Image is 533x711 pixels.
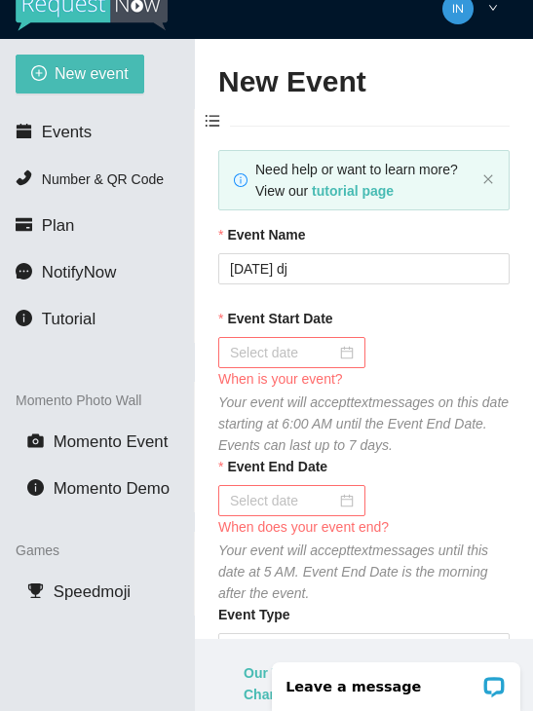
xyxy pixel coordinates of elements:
[227,224,305,245] b: Event Name
[16,55,144,94] button: plus-circleNew event
[42,123,92,141] span: Events
[482,173,494,185] span: close
[16,169,32,186] span: phone
[244,662,337,705] a: Our Top Charts
[54,432,169,451] span: Momento Event
[16,263,32,280] span: message
[218,62,510,102] h2: New Event
[54,479,170,498] span: Momento Demo
[218,368,510,390] div: When is your event?
[230,342,336,363] input: Select date
[312,183,394,199] a: tutorial page
[218,253,510,284] input: Janet's and Mark's Wedding
[42,310,95,328] span: Tutorial
[218,543,488,601] i: Your event will accept text messages until this date at 5 AM. Event End Date is the morning after...
[218,394,509,453] i: Your event will accept text messages on this date starting at 6:00 AM until the Event End Date. E...
[16,216,32,233] span: credit-card
[230,490,336,511] input: Select date
[218,516,510,538] div: When does your event end?
[234,173,247,187] span: info-circle
[227,308,332,329] b: Event Start Date
[259,650,533,711] iframe: LiveChat chat widget
[230,634,498,663] span: Bar/Club
[16,123,32,139] span: calendar
[55,61,129,86] span: New event
[227,456,327,477] b: Event End Date
[482,173,494,186] button: close
[27,582,44,599] span: trophy
[42,171,164,187] span: Number & QR Code
[42,216,75,235] span: Plan
[488,3,498,13] span: down
[27,479,44,496] span: info-circle
[27,432,44,449] span: camera
[218,604,290,625] b: Event Type
[42,263,116,281] span: NotifyNow
[16,310,32,326] span: info-circle
[255,162,458,199] span: Need help or want to learn more? View our
[54,582,131,601] span: Speedmoji
[31,65,47,84] span: plus-circle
